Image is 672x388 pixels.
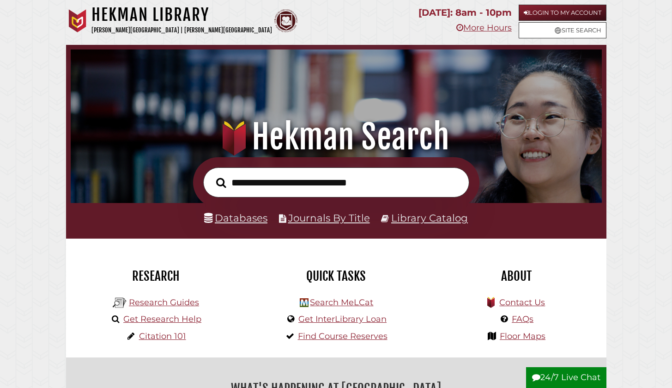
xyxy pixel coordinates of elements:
[500,331,545,341] a: Floor Maps
[456,23,512,33] a: More Hours
[298,331,387,341] a: Find Course Reserves
[288,212,370,224] a: Journals By Title
[433,268,599,284] h2: About
[216,177,226,188] i: Search
[73,268,239,284] h2: Research
[113,296,127,310] img: Hekman Library Logo
[139,331,186,341] a: Citation 101
[212,175,231,190] button: Search
[298,314,387,324] a: Get InterLibrary Loan
[123,314,201,324] a: Get Research Help
[253,268,419,284] h2: Quick Tasks
[91,25,272,36] p: [PERSON_NAME][GEOGRAPHIC_DATA] | [PERSON_NAME][GEOGRAPHIC_DATA]
[300,298,309,307] img: Hekman Library Logo
[499,297,545,308] a: Contact Us
[512,314,533,324] a: FAQs
[66,9,89,32] img: Calvin University
[519,22,606,38] a: Site Search
[274,9,297,32] img: Calvin Theological Seminary
[129,297,199,308] a: Research Guides
[418,5,512,21] p: [DATE]: 8am - 10pm
[91,5,272,25] h1: Hekman Library
[310,297,373,308] a: Search MeLCat
[519,5,606,21] a: Login to My Account
[80,117,591,157] h1: Hekman Search
[391,212,468,224] a: Library Catalog
[204,212,267,224] a: Databases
